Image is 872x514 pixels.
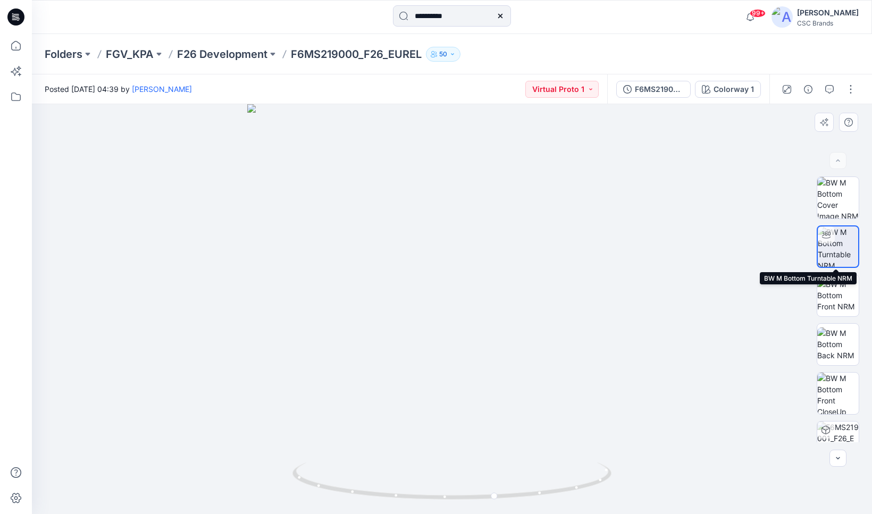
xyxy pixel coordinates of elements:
div: [PERSON_NAME] [797,6,859,19]
img: BW M Bottom Turntable NRM [818,226,858,267]
a: [PERSON_NAME] [132,85,192,94]
a: Folders [45,47,82,62]
img: BW M Bottom Front NRM [817,279,859,312]
img: avatar [772,6,793,28]
img: BW M Bottom Back NRM [817,327,859,361]
div: F6MS219001_F26_EUREL_VP1 [635,83,684,95]
div: CSC Brands [797,19,859,27]
img: BW M Bottom Cover Image NRM [817,177,859,218]
div: Colorway 1 [714,83,754,95]
img: BW M Bottom Front CloseUp NRM [817,373,859,414]
button: Details [800,81,817,98]
p: 50 [439,48,447,60]
p: F6MS219000_F26_EUREL [291,47,422,62]
img: F6MS219001_F26_EUREL_VP1 Colorway 1 [817,422,859,463]
a: FGV_KPA [106,47,154,62]
button: 50 [426,47,460,62]
a: F26 Development [177,47,267,62]
span: 99+ [750,9,766,18]
button: F6MS219001_F26_EUREL_VP1 [616,81,691,98]
span: Posted [DATE] 04:39 by [45,83,192,95]
button: Colorway 1 [695,81,761,98]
